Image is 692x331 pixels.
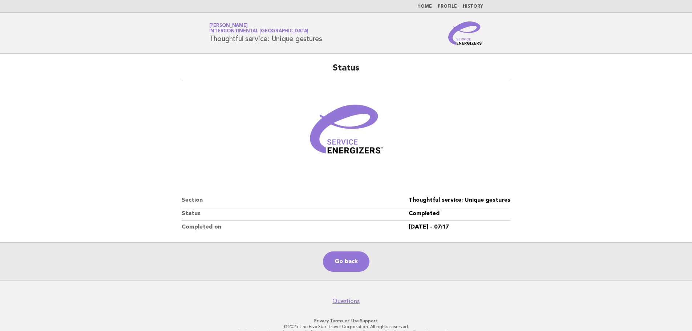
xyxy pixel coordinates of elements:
[124,324,568,330] p: © 2025 The Five Star Travel Corporation. All rights reserved.
[409,207,510,221] dd: Completed
[463,4,483,9] a: History
[182,221,409,234] dt: Completed on
[438,4,457,9] a: Profile
[360,318,378,323] a: Support
[409,194,510,207] dd: Thoughtful service: Unique gestures
[124,318,568,324] p: · ·
[303,89,390,176] img: Verified
[182,207,409,221] dt: Status
[182,62,510,80] h2: Status
[417,4,432,9] a: Home
[314,318,329,323] a: Privacy
[330,318,359,323] a: Terms of Use
[209,23,309,33] a: [PERSON_NAME]InterContinental [GEOGRAPHIC_DATA]
[323,251,369,272] a: Go back
[182,194,409,207] dt: Section
[409,221,510,234] dd: [DATE] - 07:17
[209,29,309,34] span: InterContinental [GEOGRAPHIC_DATA]
[209,24,322,43] h1: Thoughtful service: Unique gestures
[332,298,360,305] a: Questions
[448,21,483,45] img: Service Energizers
